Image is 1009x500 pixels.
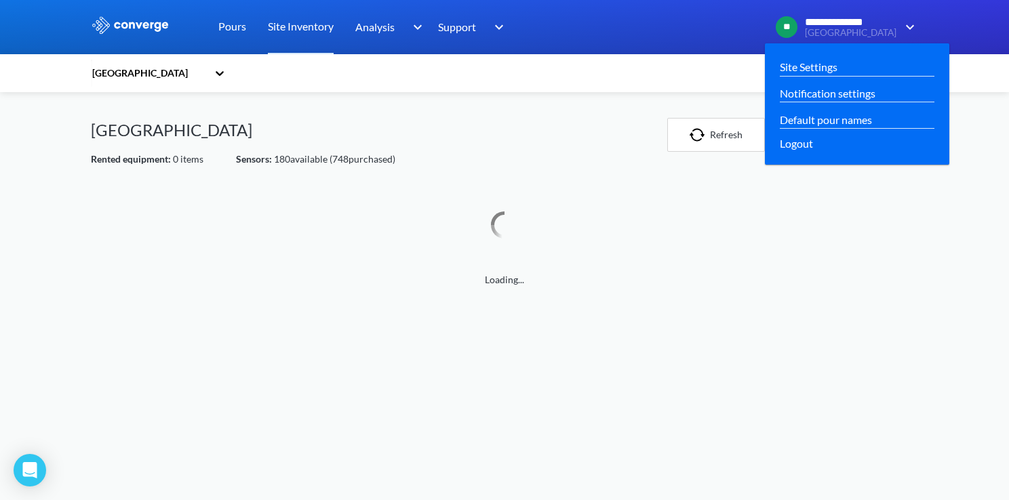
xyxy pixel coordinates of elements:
span: Analysis [355,18,395,35]
button: Refresh [667,118,765,152]
strong: Rented equipment: [91,153,171,165]
a: Notification settings [780,85,875,102]
strong: Sensors: [236,153,272,165]
div: Open Intercom Messenger [14,454,46,486]
span: Support [438,18,476,35]
img: icon-refresh.svg [690,128,710,142]
span: [GEOGRAPHIC_DATA] [805,28,896,38]
img: downArrow.svg [404,19,426,35]
a: Default pour names [780,111,872,128]
span: 180 available ( 748 purchased) [236,153,395,165]
img: downArrow.svg [486,19,507,35]
span: Loading... [91,272,918,287]
img: logo_ewhite.svg [91,16,170,34]
span: Logout [780,135,813,152]
div: [GEOGRAPHIC_DATA] [91,66,207,81]
a: Site Settings [780,58,837,75]
img: downArrow.svg [896,19,918,35]
span: 0 items [91,153,203,165]
h1: [GEOGRAPHIC_DATA] [91,119,252,141]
